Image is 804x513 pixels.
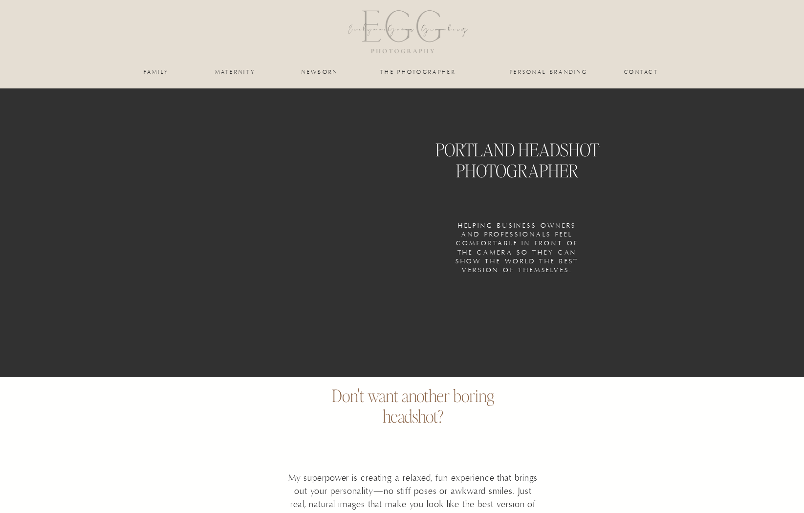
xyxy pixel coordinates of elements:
[509,69,589,75] a: personal branding
[300,69,340,75] a: newborn
[369,69,467,75] a: the photographer
[137,69,176,75] a: family
[215,69,255,75] a: maternity
[450,221,585,275] h3: helping business owners and professionals feel comfortable in front of the camera so they can sho...
[624,69,659,75] a: Contact
[304,385,522,452] h2: Don't want another boring headshot?
[424,139,611,212] h1: PORTLAND HEADSHOT PHOTOGRAPHER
